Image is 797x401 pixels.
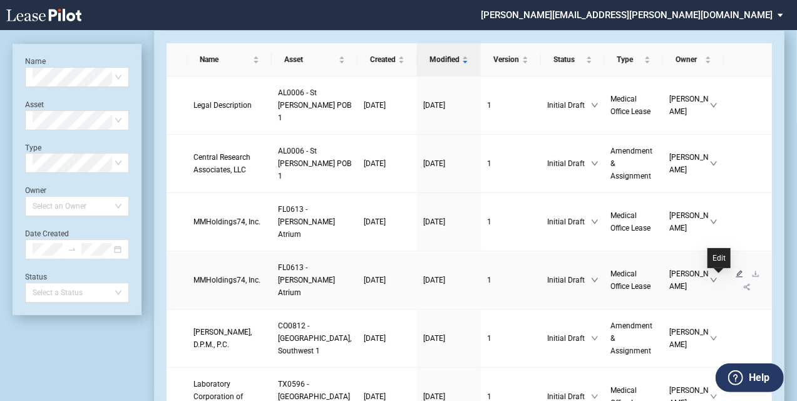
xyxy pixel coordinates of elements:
span: [DATE] [423,217,445,226]
span: download [752,270,759,278]
span: MMHoldings74, Inc. [193,217,260,226]
a: MMHoldings74, Inc. [193,216,265,228]
span: Type [617,53,642,66]
span: FL0613 - Kendall Atrium [278,205,335,239]
a: [DATE] [364,216,411,228]
label: Owner [25,186,46,195]
span: [PERSON_NAME] [669,268,710,293]
a: Medical Office Lease [611,209,657,234]
a: Amendment & Assignment [611,145,657,182]
th: Modified [417,43,481,76]
span: [DATE] [364,334,386,343]
th: Owner [663,43,724,76]
a: edit [731,269,748,278]
span: Initial Draft [547,332,591,345]
a: [PERSON_NAME], D.P.M., P.C. [193,326,265,351]
span: CO0812 - Denver, Southwest 1 [278,321,351,355]
span: Initial Draft [547,274,591,286]
span: [DATE] [423,392,445,401]
span: Central Research Associates, LLC [193,153,250,174]
span: down [591,102,599,109]
th: Created [357,43,417,76]
a: 1 [487,332,535,345]
span: Amendment & Assignment [611,147,653,180]
a: 1 [487,99,535,112]
span: down [591,218,599,226]
span: [DATE] [423,334,445,343]
span: to [68,245,76,254]
span: edit [736,270,743,278]
th: Type [605,43,663,76]
span: down [710,218,717,226]
span: Amendment & Assignment [611,321,653,355]
span: Name [200,53,250,66]
span: down [591,160,599,167]
th: Name [187,43,272,76]
a: [DATE] [423,332,475,345]
span: [DATE] [423,276,445,284]
span: Version [493,53,520,66]
span: 1 [487,392,491,401]
span: AL0006 - St Vincent POB 1 [278,147,351,180]
label: Status [25,273,47,281]
div: Edit [707,248,731,268]
span: 1 [487,334,491,343]
a: 1 [487,274,535,286]
a: [DATE] [423,216,475,228]
span: 1 [487,101,491,110]
span: down [591,276,599,284]
span: Initial Draft [547,99,591,112]
span: down [710,102,717,109]
span: MMHoldings74, Inc. [193,276,260,284]
span: down [710,393,717,400]
span: [DATE] [364,159,386,168]
label: Name [25,57,46,66]
a: [DATE] [364,332,411,345]
span: [PERSON_NAME] [669,326,710,351]
a: Legal Description [193,99,265,112]
label: Type [25,143,41,152]
span: down [710,276,717,284]
span: [PERSON_NAME] [669,93,710,118]
span: Initial Draft [547,157,591,170]
span: share-alt [743,283,752,291]
span: Keith A. Naftulin, D.P.M., P.C. [193,328,252,349]
span: [DATE] [423,159,445,168]
a: AL0006 - St [PERSON_NAME] POB 1 [278,145,351,182]
span: AL0006 - St Vincent POB 1 [278,88,351,122]
span: [DATE] [364,276,386,284]
a: Central Research Associates, LLC [193,151,265,176]
span: Legal Description [193,101,252,110]
span: FL0613 - Kendall Atrium [278,263,335,297]
span: [PERSON_NAME] [669,151,710,176]
span: Medical Office Lease [611,269,651,291]
a: [DATE] [364,274,411,286]
span: [PERSON_NAME] [669,209,710,234]
label: Help [749,370,769,386]
th: Version [481,43,541,76]
span: 1 [487,217,491,226]
span: down [710,335,717,342]
span: swap-right [68,245,76,254]
span: Owner [676,53,702,66]
a: 1 [487,216,535,228]
a: FL0613 - [PERSON_NAME] Atrium [278,261,351,299]
a: CO0812 - [GEOGRAPHIC_DATA], Southwest 1 [278,320,351,357]
button: Help [716,363,784,392]
th: Asset [272,43,357,76]
span: 1 [487,276,491,284]
label: Asset [25,100,44,109]
a: Medical Office Lease [611,93,657,118]
a: [DATE] [364,157,411,170]
span: [DATE] [364,392,386,401]
span: 1 [487,159,491,168]
a: 1 [487,157,535,170]
span: Modified [429,53,460,66]
th: Status [541,43,605,76]
span: Initial Draft [547,216,591,228]
span: down [591,393,599,400]
span: down [710,160,717,167]
a: [DATE] [423,157,475,170]
span: Asset [284,53,336,66]
a: Amendment & Assignment [611,320,657,357]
